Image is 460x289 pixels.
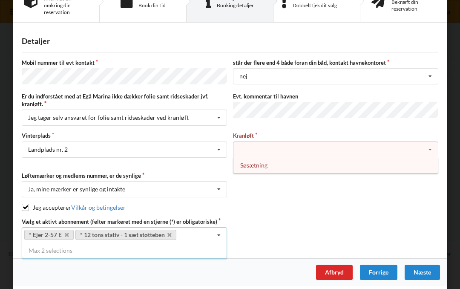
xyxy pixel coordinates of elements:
div: Dobbelttjek dit valg [293,2,352,9]
label: Kranløft [233,132,438,139]
label: Er du indforstået med at Egå Marina ikke dækker folie samt ridseskader jvf. kranløft. [22,92,227,108]
div: nej [239,73,247,79]
div: Søsætning [233,157,438,173]
div: Forrige [360,265,397,280]
div: Booking detaljer [217,2,254,9]
a: * Ejer 2-57 E [24,230,74,240]
div: Jeg tager selv ansvaret for folie samt ridseskader ved kranløft [28,115,189,121]
label: Løftemærker og medlems nummer, er de synlige [22,172,227,179]
div: Book din tid [138,2,166,9]
label: står der flere end 4 både foran din båd, kontakt havnekontoret [233,59,438,66]
label: Vinterplads [22,132,227,139]
div: Detaljer [22,36,438,46]
label: Jeg accepterer [22,204,126,211]
div: Afbryd [316,265,353,280]
label: Mobil nummer til evt kontakt [22,59,227,66]
a: * 12 tons stativ - 1 sæt støtteben [75,230,177,240]
div: Max 2 selections [22,243,227,258]
a: Vilkår og betingelser [71,204,126,211]
div: Ja, mine mærker er synlige og intakte [28,186,125,192]
label: Vælg et aktivt abonnement (felter markeret med en stjerne (*) er obligatoriske) [22,218,227,225]
div: Næste [405,265,440,280]
label: Evt. kommentar til havnen [233,92,438,100]
div: Landplads nr. 2 [28,147,68,153]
